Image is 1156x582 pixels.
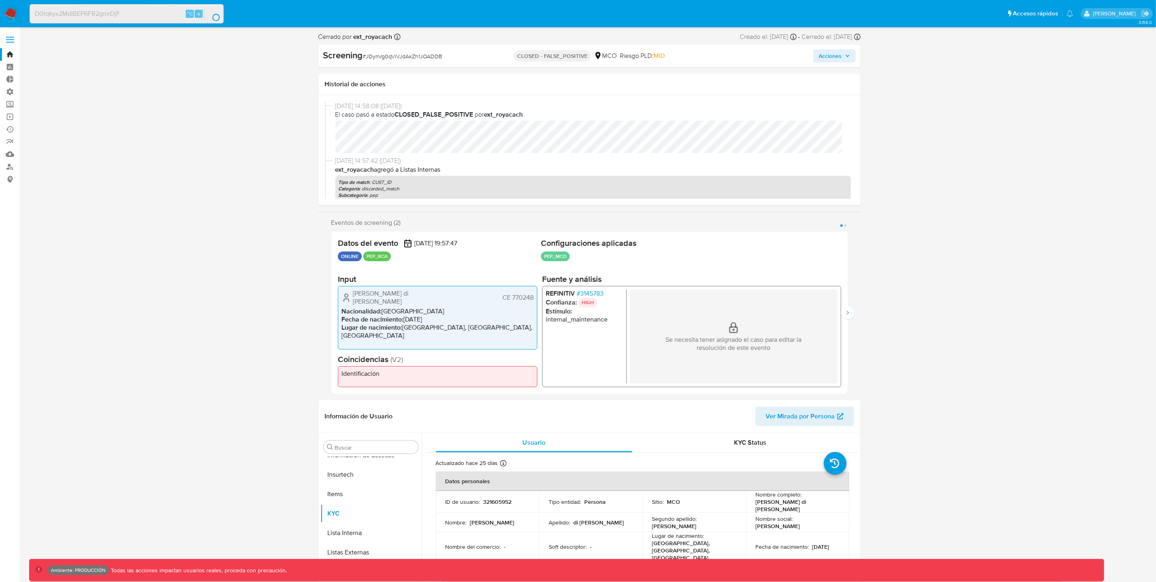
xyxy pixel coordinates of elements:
[436,459,498,467] p: Actualizado hace 25 días
[798,32,800,41] span: -
[667,498,681,505] p: MCO
[812,543,829,550] p: [DATE]
[352,32,392,41] b: ext_royacach
[766,407,835,426] span: Ver Mirada por Persona
[339,185,360,192] b: Categoría
[320,465,422,484] button: Insurtech
[819,49,842,62] span: Acciones
[320,504,422,523] button: KYC
[335,165,851,174] p: agregó a Listas Internas
[734,438,766,447] span: KYC Status
[320,484,422,504] button: Items
[197,10,200,17] span: s
[549,543,587,550] p: Soft descriptor :
[320,543,422,562] button: Listas Externas
[335,156,851,165] span: [DATE] 14:57:42 ([DATE])
[436,471,849,491] th: Datos personales
[755,407,854,426] button: Ver Mirada por Persona
[514,50,591,62] p: CLOSED - FALSE_POSITIVE
[339,198,369,205] b: ID del usuario
[652,515,697,522] p: Segundo apellido :
[755,515,793,522] p: Nombre social :
[187,10,193,17] span: ⌥
[1067,10,1073,17] a: Notificaciones
[755,543,809,550] p: Fecha de nacimiento :
[813,49,856,62] button: Acciones
[395,110,473,119] b: CLOSED_FALSE_POSITIVE
[755,522,800,530] p: [PERSON_NAME]
[325,412,393,420] h1: Información de Usuario
[522,438,545,447] span: Usuario
[335,165,374,174] b: ext_royacach
[109,567,287,574] p: Todas las acciones impactan usuarios reales, proceda con precaución.
[323,49,363,62] b: Screening
[335,102,851,111] span: [DATE] 14:58:08 ([DATE])
[320,523,422,543] button: Lista Interna
[204,8,221,19] button: search-icon
[484,498,512,505] p: 321605952
[318,32,392,41] span: Cerrado por
[335,444,415,451] input: Buscar
[1141,9,1150,18] a: Salir
[802,32,861,41] div: Cerrado el: [DATE]
[470,519,515,526] p: [PERSON_NAME]
[339,192,367,199] b: Subcategoría
[652,539,733,561] p: [GEOGRAPHIC_DATA], [GEOGRAPHIC_DATA], [GEOGRAPHIC_DATA]
[339,192,848,198] p: : pep
[339,179,848,185] p: : CUST_ID
[652,522,697,530] p: [PERSON_NAME]
[363,52,443,60] span: # JDynVg0qViVJdAkZh1JOADDB
[327,444,333,450] button: Buscar
[1093,10,1139,17] p: leidy.martinez@mercadolibre.com.co
[445,498,480,505] p: ID de usuario :
[755,491,802,498] p: Nombre completo :
[652,532,704,539] p: Lugar de nacimiento :
[1013,9,1058,18] span: Accesos rápidos
[590,543,592,550] p: -
[740,32,797,41] div: Creado el: [DATE]
[594,51,617,60] div: MCO
[339,179,370,186] b: Tipo de match
[504,543,506,550] p: -
[620,51,665,60] span: Riesgo PLD:
[445,543,501,550] p: Nombre del comercio :
[325,80,854,88] h1: Historial de acciones
[652,498,664,505] p: Sitio :
[445,519,467,526] p: Nombre :
[51,569,106,572] p: Ambiente: PRODUCCIÓN
[339,185,848,192] p: : discarded_match
[484,110,523,119] b: ext_royacach
[653,51,665,60] span: MID
[584,498,606,505] p: Persona
[30,9,223,19] input: Buscar usuario o caso...
[755,498,836,513] p: [PERSON_NAME] di [PERSON_NAME]
[549,519,570,526] p: Apellido :
[335,110,851,119] span: El caso pasó a estado por
[339,198,848,205] p: : 321605952
[573,519,624,526] p: di [PERSON_NAME]
[549,498,581,505] p: Tipo entidad :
